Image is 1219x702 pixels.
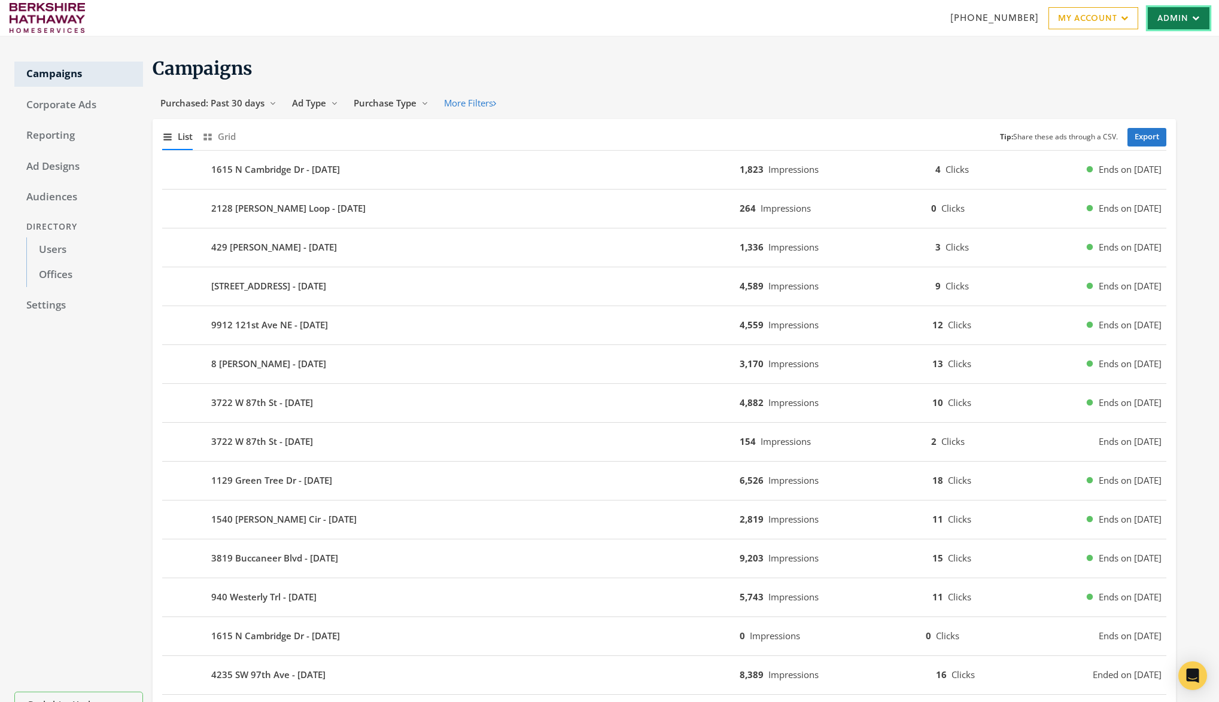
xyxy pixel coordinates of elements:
[162,389,1166,417] button: 3722 W 87th St - [DATE]4,882Impressions10ClicksEnds on [DATE]
[768,163,819,175] span: Impressions
[740,319,764,331] b: 4,559
[768,669,819,680] span: Impressions
[935,280,941,292] b: 9
[740,552,764,564] b: 9,203
[1048,7,1138,29] a: My Account
[1099,202,1162,215] span: Ends on [DATE]
[761,435,811,447] span: Impressions
[768,552,819,564] span: Impressions
[178,130,193,144] span: List
[1099,435,1162,448] span: Ends on [DATE]
[211,668,326,682] b: 4235 SW 97th Ave - [DATE]
[162,272,1166,301] button: [STREET_ADDRESS] - [DATE]4,589Impressions9ClicksEnds on [DATE]
[211,629,340,643] b: 1615 N Cambridge Dr - [DATE]
[162,194,1166,223] button: 2128 [PERSON_NAME] Loop - [DATE]264Impressions0ClicksEnds on [DATE]
[935,163,941,175] b: 4
[768,241,819,253] span: Impressions
[768,319,819,331] span: Impressions
[162,350,1166,379] button: 8 [PERSON_NAME] - [DATE]3,170Impressions13ClicksEnds on [DATE]
[768,358,819,370] span: Impressions
[211,551,338,565] b: 3819 Buccaneer Blvd - [DATE]
[26,263,143,288] a: Offices
[740,474,764,486] b: 6,526
[932,552,943,564] b: 15
[1099,396,1162,410] span: Ends on [DATE]
[1099,551,1162,565] span: Ends on [DATE]
[354,97,417,109] span: Purchase Type
[1099,279,1162,293] span: Ends on [DATE]
[740,358,764,370] b: 3,170
[740,513,764,525] b: 2,819
[941,435,965,447] span: Clicks
[740,591,764,603] b: 5,743
[948,591,971,603] span: Clicks
[948,396,971,408] span: Clicks
[1000,132,1118,143] small: Share these ads through a CSV.
[941,202,965,214] span: Clicks
[740,241,764,253] b: 1,336
[284,92,346,114] button: Ad Type
[1093,668,1162,682] span: Ended on [DATE]
[740,163,764,175] b: 1,823
[162,544,1166,573] button: 3819 Buccaneer Blvd - [DATE]9,203Impressions15ClicksEnds on [DATE]
[932,591,943,603] b: 11
[740,396,764,408] b: 4,882
[952,669,975,680] span: Clicks
[162,311,1166,340] button: 9912 121st Ave NE - [DATE]4,559Impressions12ClicksEnds on [DATE]
[1099,318,1162,332] span: Ends on [DATE]
[950,11,1039,24] span: [PHONE_NUMBER]
[211,396,313,410] b: 3722 W 87th St - [DATE]
[936,669,947,680] b: 16
[162,622,1166,651] button: 1615 N Cambridge Dr - [DATE]0Impressions0ClicksEnds on [DATE]
[740,669,764,680] b: 8,389
[14,154,143,179] a: Ad Designs
[14,293,143,318] a: Settings
[218,130,236,144] span: Grid
[1099,163,1162,176] span: Ends on [DATE]
[946,280,969,292] span: Clicks
[931,202,937,214] b: 0
[768,591,819,603] span: Impressions
[740,630,745,642] b: 0
[14,185,143,210] a: Audiences
[932,396,943,408] b: 10
[162,505,1166,534] button: 1540 [PERSON_NAME] Cir - [DATE]2,819Impressions11ClicksEnds on [DATE]
[768,396,819,408] span: Impressions
[948,358,971,370] span: Clicks
[160,97,265,109] span: Purchased: Past 30 days
[346,92,436,114] button: Purchase Type
[948,513,971,525] span: Clicks
[162,155,1166,184] button: 1615 N Cambridge Dr - [DATE]1,823Impressions4ClicksEnds on [DATE]
[932,358,943,370] b: 13
[211,240,337,254] b: 429 [PERSON_NAME] - [DATE]
[162,428,1166,456] button: 3722 W 87th St - [DATE]154Impressions2ClicksEnds on [DATE]
[14,93,143,118] a: Corporate Ads
[946,241,969,253] span: Clicks
[202,124,236,149] button: Grid
[14,216,143,238] div: Directory
[162,233,1166,262] button: 429 [PERSON_NAME] - [DATE]1,336Impressions3ClicksEnds on [DATE]
[26,237,143,263] a: Users
[162,124,193,149] button: List
[740,435,756,447] b: 154
[936,630,959,642] span: Clicks
[740,202,756,214] b: 264
[948,552,971,564] span: Clicks
[931,435,937,447] b: 2
[932,319,943,331] b: 12
[211,435,313,448] b: 3722 W 87th St - [DATE]
[162,466,1166,495] button: 1129 Green Tree Dr - [DATE]6,526Impressions18ClicksEnds on [DATE]
[761,202,811,214] span: Impressions
[211,512,357,526] b: 1540 [PERSON_NAME] Cir - [DATE]
[10,3,85,33] img: Adwerx
[211,590,317,604] b: 940 Westerly Trl - [DATE]
[1099,512,1162,526] span: Ends on [DATE]
[768,280,819,292] span: Impressions
[14,62,143,87] a: Campaigns
[1148,7,1209,29] a: Admin
[211,202,366,215] b: 2128 [PERSON_NAME] Loop - [DATE]
[948,319,971,331] span: Clicks
[1099,590,1162,604] span: Ends on [DATE]
[926,630,931,642] b: 0
[211,474,332,487] b: 1129 Green Tree Dr - [DATE]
